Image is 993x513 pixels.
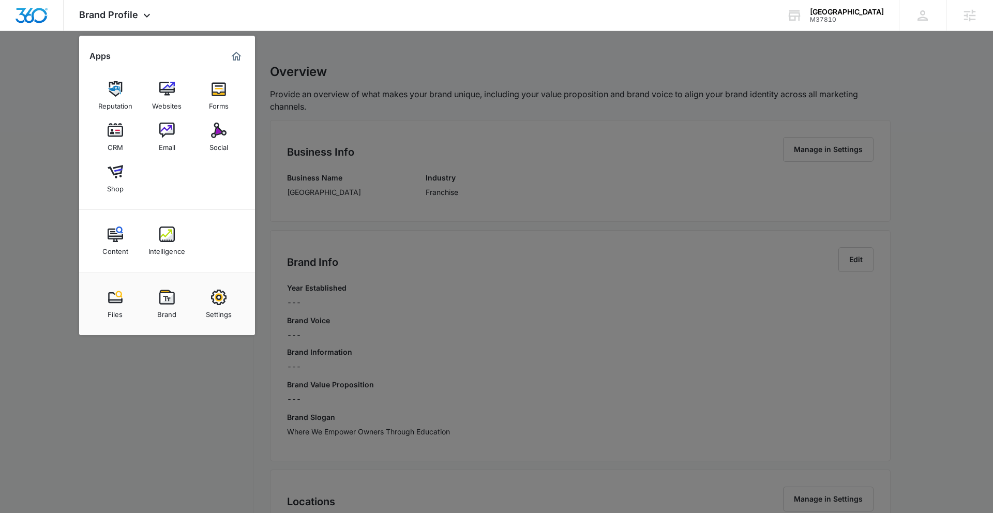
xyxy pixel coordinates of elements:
[89,51,111,61] h2: Apps
[199,117,238,157] a: Social
[810,16,884,23] div: account id
[152,97,182,110] div: Websites
[147,221,187,261] a: Intelligence
[147,76,187,115] a: Websites
[228,48,245,65] a: Marketing 360® Dashboard
[157,305,176,319] div: Brand
[148,242,185,255] div: Intelligence
[98,97,132,110] div: Reputation
[108,138,123,152] div: CRM
[810,8,884,16] div: account name
[96,159,135,198] a: Shop
[96,76,135,115] a: Reputation
[206,305,232,319] div: Settings
[108,305,123,319] div: Files
[209,97,229,110] div: Forms
[159,138,175,152] div: Email
[107,179,124,193] div: Shop
[96,221,135,261] a: Content
[96,117,135,157] a: CRM
[199,76,238,115] a: Forms
[209,138,228,152] div: Social
[199,284,238,324] a: Settings
[147,284,187,324] a: Brand
[79,9,138,20] span: Brand Profile
[96,284,135,324] a: Files
[147,117,187,157] a: Email
[102,242,128,255] div: Content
